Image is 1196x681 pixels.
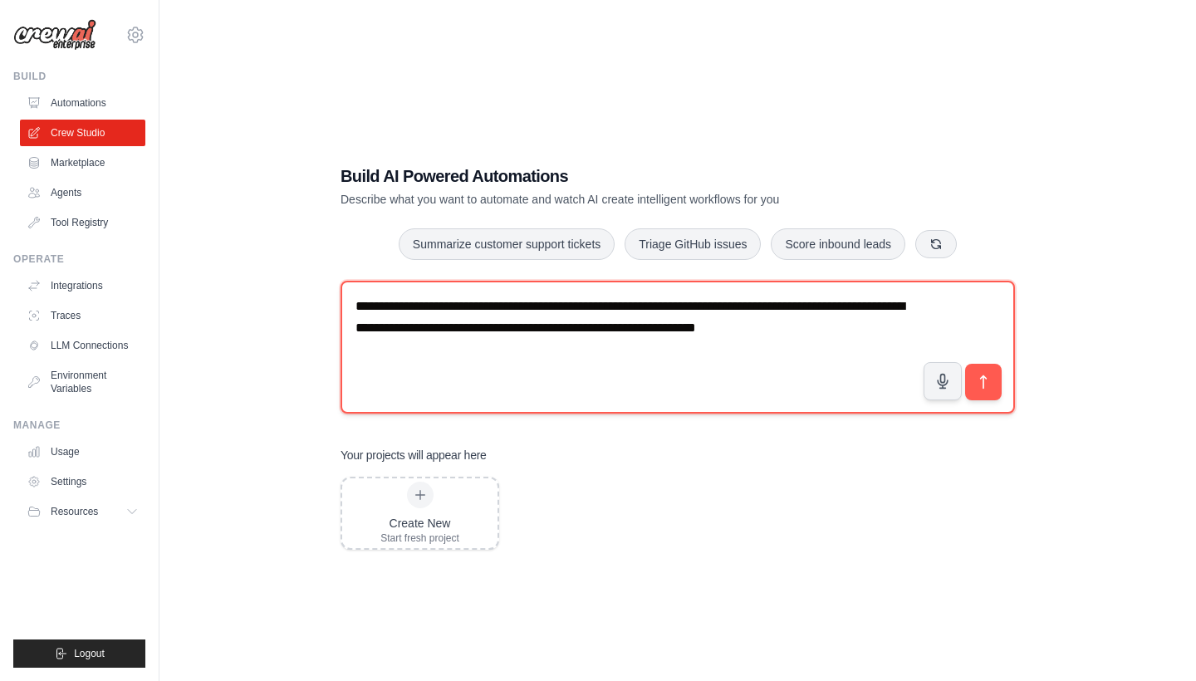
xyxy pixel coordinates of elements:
a: Tool Registry [20,209,145,236]
button: Get new suggestions [915,230,957,258]
button: Triage GitHub issues [625,228,761,260]
span: Resources [51,505,98,518]
h3: Your projects will appear here [341,447,487,463]
h1: Build AI Powered Automations [341,164,899,188]
span: Logout [74,647,105,660]
div: Manage [13,419,145,432]
button: Score inbound leads [771,228,905,260]
button: Logout [13,639,145,668]
a: Traces [20,302,145,329]
div: Create New [380,515,459,532]
a: Crew Studio [20,120,145,146]
div: Build [13,70,145,83]
button: Resources [20,498,145,525]
a: Usage [20,438,145,465]
a: Automations [20,90,145,116]
button: Summarize customer support tickets [399,228,615,260]
button: Click to speak your automation idea [924,362,962,400]
div: Operate [13,252,145,266]
a: Agents [20,179,145,206]
p: Describe what you want to automate and watch AI create intelligent workflows for you [341,191,899,208]
a: Settings [20,468,145,495]
iframe: Chat Widget [1113,601,1196,681]
a: Marketplace [20,149,145,176]
a: LLM Connections [20,332,145,359]
a: Environment Variables [20,362,145,402]
div: Start fresh project [380,532,459,545]
a: Integrations [20,272,145,299]
img: Logo [13,19,96,51]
